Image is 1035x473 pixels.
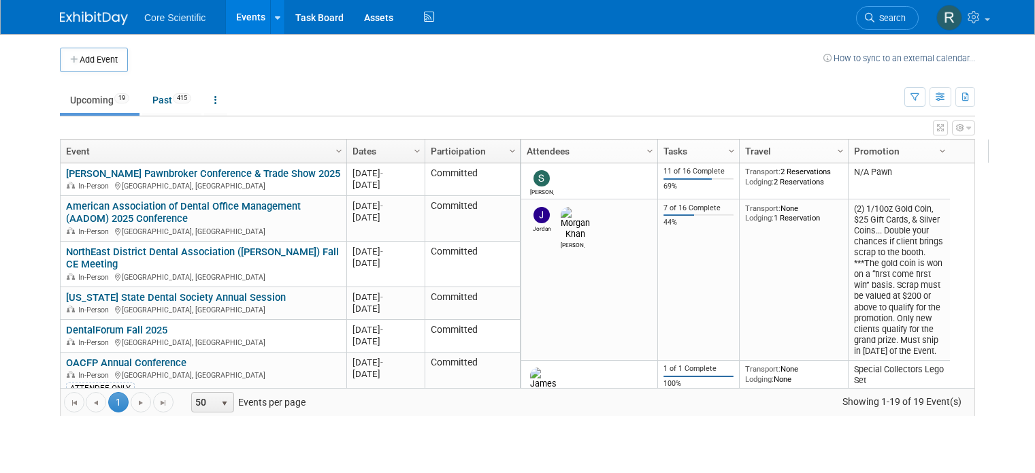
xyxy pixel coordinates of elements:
[66,369,340,380] div: [GEOGRAPHIC_DATA], [GEOGRAPHIC_DATA]
[663,203,734,213] div: 7 of 16 Complete
[131,392,151,412] a: Go to the next page
[854,140,941,163] a: Promotion
[425,163,520,196] td: Committed
[835,146,846,157] span: Column Settings
[425,242,520,287] td: Committed
[66,225,340,237] div: [GEOGRAPHIC_DATA], [GEOGRAPHIC_DATA]
[663,140,730,163] a: Tasks
[67,182,75,189] img: In-Person Event
[561,207,590,240] img: Morgan Khan
[507,146,518,157] span: Column Settings
[67,371,75,378] img: In-Person Event
[64,392,84,412] a: Go to the first page
[332,140,347,160] a: Column Settings
[425,353,520,398] td: Committed
[937,146,948,157] span: Column Settings
[874,13,906,23] span: Search
[60,48,128,72] button: Add Event
[219,398,230,409] span: select
[66,382,135,393] div: ATTENDEE ONLY
[66,357,186,369] a: OACFP Annual Conference
[745,167,843,186] div: 2 Reservations 2 Reservations
[67,306,75,312] img: In-Person Event
[86,392,106,412] a: Go to the previous page
[78,182,113,191] span: In-Person
[561,240,585,248] div: Morgan Khan
[67,227,75,234] img: In-Person Event
[745,203,781,213] span: Transport:
[380,246,383,257] span: -
[848,163,950,200] td: N/A Pawn
[78,371,113,380] span: In-Person
[173,93,191,103] span: 415
[158,397,169,408] span: Go to the last page
[380,357,383,368] span: -
[410,140,425,160] a: Column Settings
[431,140,511,163] a: Participation
[66,140,338,163] a: Event
[530,368,557,400] img: James Belshe
[506,140,521,160] a: Column Settings
[856,6,919,30] a: Search
[425,320,520,353] td: Committed
[530,186,554,195] div: Sam Robinson
[834,140,849,160] a: Column Settings
[66,304,340,315] div: [GEOGRAPHIC_DATA], [GEOGRAPHIC_DATA]
[66,324,167,336] a: DentalForum Fall 2025
[66,291,286,304] a: [US_STATE] State Dental Society Annual Session
[726,146,737,157] span: Column Settings
[380,201,383,211] span: -
[352,368,418,380] div: [DATE]
[174,392,319,412] span: Events per page
[352,246,418,257] div: [DATE]
[333,146,344,157] span: Column Settings
[78,306,113,314] span: In-Person
[60,87,139,113] a: Upcoming19
[153,392,174,412] a: Go to the last page
[352,336,418,347] div: [DATE]
[91,397,101,408] span: Go to the previous page
[663,364,734,374] div: 1 of 1 Complete
[352,257,418,269] div: [DATE]
[352,291,418,303] div: [DATE]
[830,392,974,411] span: Showing 1-19 of 19 Event(s)
[144,12,206,23] span: Core Scientific
[823,53,975,63] a: How to sync to an external calendar...
[848,361,950,414] td: Special Collectors Lego Set
[533,170,550,186] img: Sam Robinson
[192,393,215,412] span: 50
[745,140,839,163] a: Travel
[425,196,520,242] td: Committed
[848,199,950,361] td: (2) 1/10oz Gold Coin, $25 Gift Cards, & Silver Coins... Double your chances if client brings scra...
[66,246,339,271] a: NorthEast District Dental Association ([PERSON_NAME]) Fall CE Meeting
[936,5,962,31] img: Rachel Wolff
[135,397,146,408] span: Go to the next page
[663,379,734,389] div: 100%
[663,218,734,227] div: 44%
[78,273,113,282] span: In-Person
[745,364,843,384] div: None None
[108,392,129,412] span: 1
[69,397,80,408] span: Go to the first page
[644,146,655,157] span: Column Settings
[114,93,129,103] span: 19
[66,271,340,282] div: [GEOGRAPHIC_DATA], [GEOGRAPHIC_DATA]
[66,180,340,191] div: [GEOGRAPHIC_DATA], [GEOGRAPHIC_DATA]
[412,146,423,157] span: Column Settings
[745,213,774,223] span: Lodging:
[78,338,113,347] span: In-Person
[936,140,951,160] a: Column Settings
[380,168,383,178] span: -
[352,303,418,314] div: [DATE]
[533,207,550,223] img: Jordan McCullough
[643,140,658,160] a: Column Settings
[352,200,418,212] div: [DATE]
[67,338,75,345] img: In-Person Event
[527,140,648,163] a: Attendees
[142,87,201,113] a: Past415
[352,179,418,191] div: [DATE]
[380,325,383,335] span: -
[352,212,418,223] div: [DATE]
[60,12,128,25] img: ExhibitDay
[725,140,740,160] a: Column Settings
